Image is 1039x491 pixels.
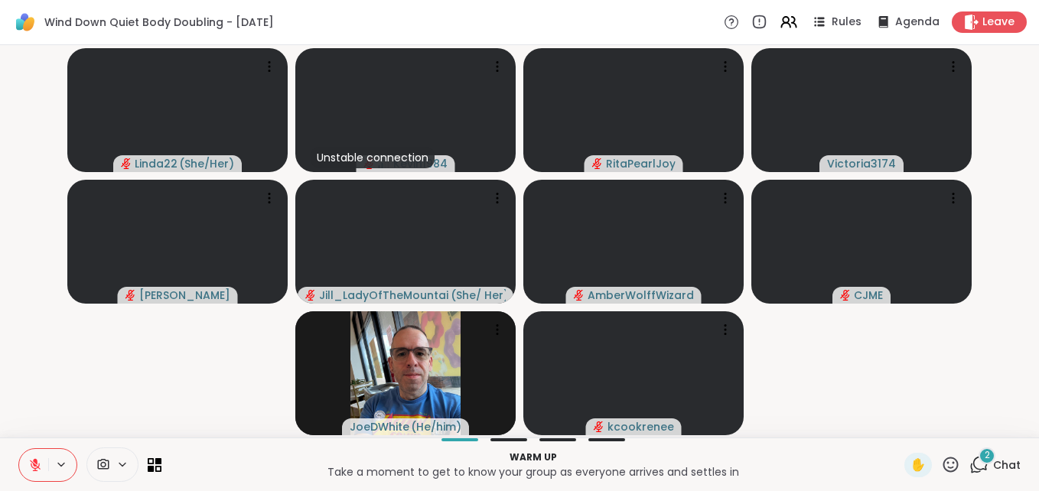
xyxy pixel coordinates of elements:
div: Unstable connection [311,147,435,168]
img: JoeDWhite [350,311,461,435]
span: kcookrenee [607,419,674,434]
span: Leave [982,15,1015,30]
span: ✋ [910,456,926,474]
span: Agenda [895,15,940,30]
span: 2 [985,449,990,462]
span: Wind Down Quiet Body Doubling - [DATE] [44,15,274,30]
img: ShareWell Logomark [12,9,38,35]
span: Chat [993,457,1021,473]
span: audio-muted [592,158,603,169]
span: RitaPearlJoy [606,156,676,171]
span: [PERSON_NAME] [139,288,230,303]
p: Warm up [171,450,895,464]
span: ( She/ Her ) [451,288,506,303]
span: audio-muted [840,290,851,301]
span: Rules [832,15,861,30]
span: audio-muted [574,290,585,301]
span: audio-muted [305,290,316,301]
span: AmberWolffWizard [588,288,694,303]
span: audio-muted [121,158,132,169]
span: CJME [854,288,883,303]
span: ( She/Her ) [179,156,234,171]
span: JoeDWhite [350,419,409,434]
span: Jill_LadyOfTheMountain [319,288,449,303]
span: Linda22 [135,156,178,171]
p: Take a moment to get to know your group as everyone arrives and settles in [171,464,895,480]
span: audio-muted [594,421,604,432]
span: ( He/him ) [411,419,461,434]
span: audio-muted [125,290,136,301]
span: Victoria3174 [827,156,896,171]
